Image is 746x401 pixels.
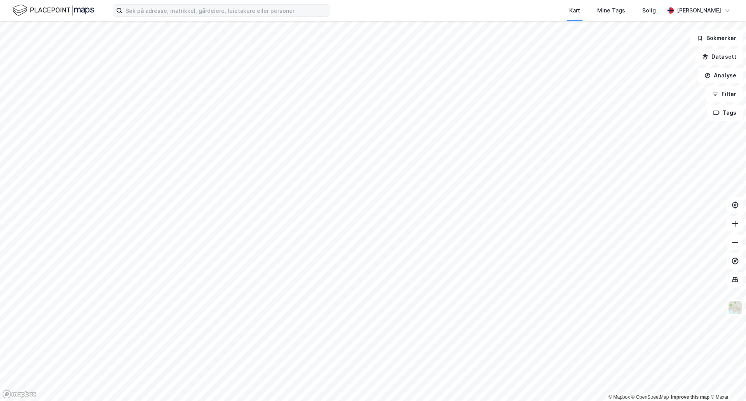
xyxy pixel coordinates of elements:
button: Filter [706,86,743,102]
a: Mapbox homepage [2,390,37,399]
div: [PERSON_NAME] [677,6,721,15]
button: Analyse [698,68,743,83]
img: logo.f888ab2527a4732fd821a326f86c7f29.svg [12,4,94,17]
div: Kart [569,6,580,15]
a: Improve this map [671,394,709,400]
iframe: Chat Widget [707,364,746,401]
div: Kontrollprogram for chat [707,364,746,401]
div: Bolig [642,6,656,15]
a: Mapbox [608,394,630,400]
input: Søk på adresse, matrikkel, gårdeiere, leietakere eller personer [122,5,330,16]
button: Tags [707,105,743,121]
button: Datasett [695,49,743,65]
button: Bokmerker [690,30,743,46]
img: Z [728,300,743,315]
a: OpenStreetMap [631,394,669,400]
div: Mine Tags [597,6,625,15]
